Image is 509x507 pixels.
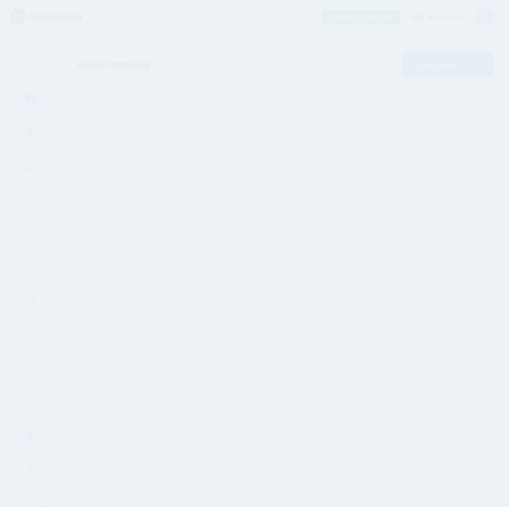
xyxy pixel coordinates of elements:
img: Missinglettr [10,8,83,26]
a: Tell us how we can improve [391,480,496,494]
img: menu.png [25,59,35,69]
span: Good morning! [78,58,154,71]
a: My Account [401,4,493,31]
a: Create Post [402,53,467,77]
a: Refer and earn $50 [321,10,401,25]
img: arrow-down-white.png [477,63,483,66]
